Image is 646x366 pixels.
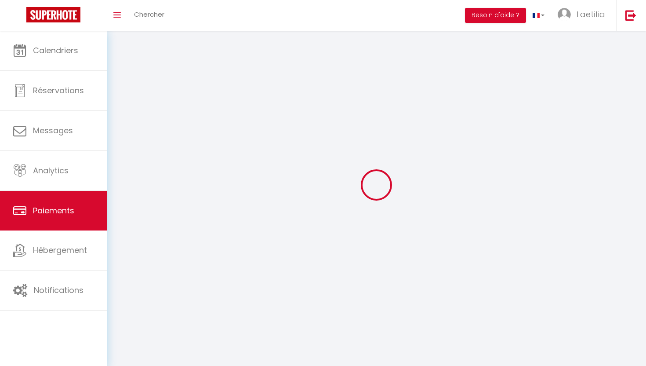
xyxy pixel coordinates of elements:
[26,7,80,22] img: Super Booking
[33,125,73,136] span: Messages
[33,245,87,256] span: Hébergement
[577,9,605,20] span: Laetitia
[33,45,78,56] span: Calendriers
[625,10,636,21] img: logout
[33,165,69,176] span: Analytics
[465,8,526,23] button: Besoin d'aide ?
[558,8,571,21] img: ...
[134,10,164,19] span: Chercher
[33,205,74,216] span: Paiements
[34,285,83,296] span: Notifications
[33,85,84,96] span: Réservations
